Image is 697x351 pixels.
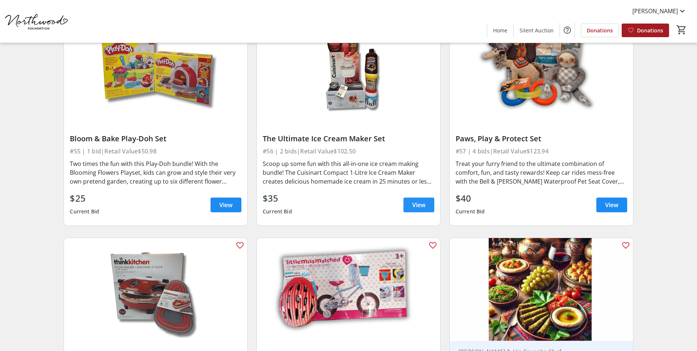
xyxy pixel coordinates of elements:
[64,15,247,119] img: Bloom & Bake Play-Doh Set
[487,24,513,37] a: Home
[605,201,618,209] span: View
[4,3,70,40] img: Northwood Foundation's Logo
[514,24,560,37] a: Silent Auction
[428,241,437,250] mat-icon: favorite_outline
[263,159,434,186] div: Scoop up some fun with this all-in-one ice cream making bundle! The Cuisinart Compact 1-Litre Ice...
[263,134,434,143] div: The Ultimate Ice Cream Maker Set
[70,205,99,218] div: Current Bid
[412,201,425,209] span: View
[263,205,292,218] div: Current Bid
[257,15,440,119] img: The Ultimate Ice Cream Maker Set
[64,238,247,341] img: ThinkKitchen Pizza Maker & Storage Set
[456,159,627,186] div: Treat your furry friend to the ultimate combination of comfort, fun, and tasty rewards! Keep car ...
[637,26,663,34] span: Donations
[456,205,485,218] div: Current Bid
[257,238,440,341] img: Pretty in Pink Bike & Helmet Set
[560,23,575,38] button: Help
[493,26,507,34] span: Home
[70,134,241,143] div: Bloom & Bake Play-Doh Set
[70,192,99,205] div: $25
[450,15,633,119] img: Paws, Play & Protect Set
[520,26,554,34] span: Silent Auction
[450,238,633,341] img: Authentic Lebanese Dining Experience for Up to Ten People
[581,24,619,37] a: Donations
[236,241,244,250] mat-icon: favorite_outline
[70,146,241,156] div: #55 | 1 bid | Retail Value $50.98
[596,198,627,212] a: View
[403,198,434,212] a: View
[456,146,627,156] div: #57 | 4 bids | Retail Value $123.94
[263,146,434,156] div: #56 | 2 bids | Retail Value $102.50
[621,241,630,250] mat-icon: favorite_outline
[219,201,233,209] span: View
[632,7,678,15] span: [PERSON_NAME]
[626,5,693,17] button: [PERSON_NAME]
[263,192,292,205] div: $35
[70,159,241,186] div: Two times the fun with this Play-Doh bundle! With the Blooming Flowers Playset, kids can grow and...
[622,24,669,37] a: Donations
[211,198,241,212] a: View
[587,26,613,34] span: Donations
[456,192,485,205] div: $40
[675,23,688,36] button: Cart
[456,134,627,143] div: Paws, Play & Protect Set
